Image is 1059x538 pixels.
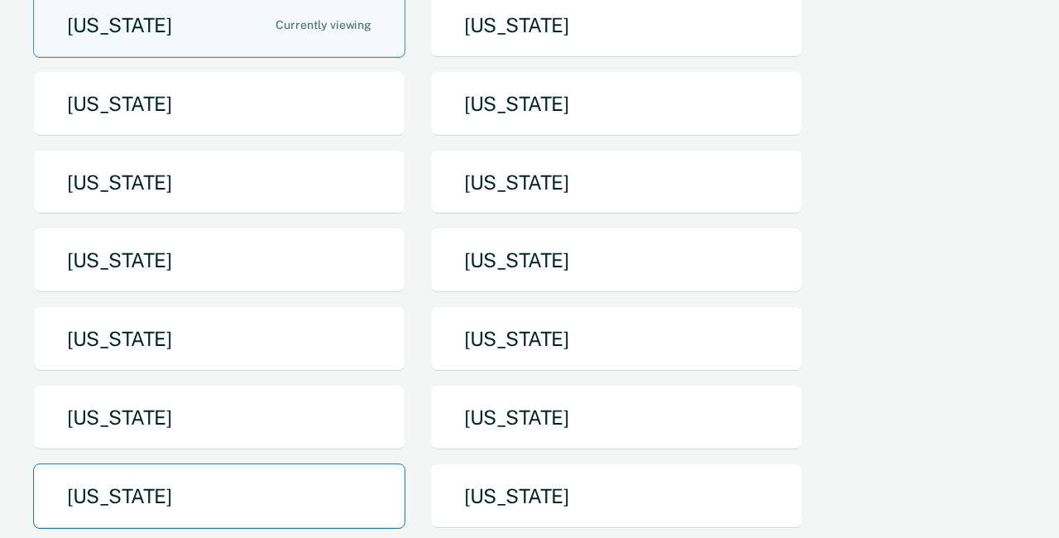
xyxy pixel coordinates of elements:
button: [US_STATE] [430,385,803,450]
button: [US_STATE] [33,71,405,137]
button: [US_STATE] [430,464,803,529]
button: [US_STATE] [33,228,405,293]
button: [US_STATE] [430,150,803,215]
button: [US_STATE] [33,464,405,529]
button: [US_STATE] [430,71,803,137]
button: [US_STATE] [33,150,405,215]
button: [US_STATE] [33,385,405,450]
button: [US_STATE] [430,228,803,293]
button: [US_STATE] [430,306,803,372]
button: [US_STATE] [33,306,405,372]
